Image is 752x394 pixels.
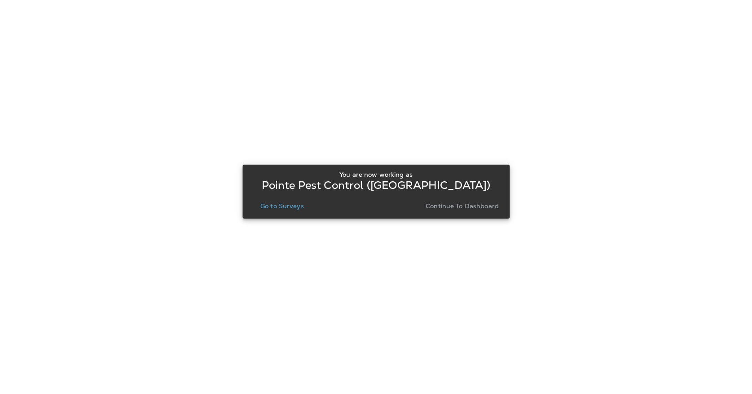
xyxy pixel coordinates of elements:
[339,171,413,178] p: You are now working as
[426,202,499,210] p: Continue to Dashboard
[422,200,502,212] button: Continue to Dashboard
[260,202,304,210] p: Go to Surveys
[257,200,308,212] button: Go to Surveys
[262,182,490,189] p: Pointe Pest Control ([GEOGRAPHIC_DATA])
